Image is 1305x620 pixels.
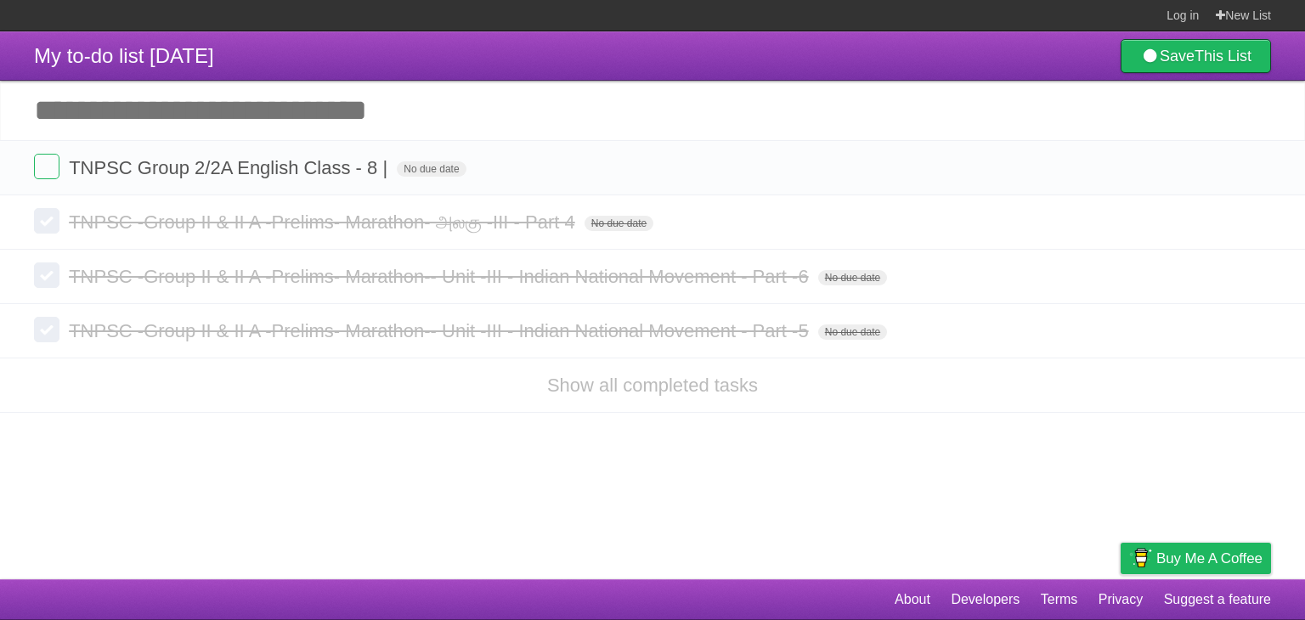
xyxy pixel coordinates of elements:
[69,211,579,233] span: TNPSC -Group II & II A -Prelims- Marathon- அலகு -III - Part 4
[34,154,59,179] label: Done
[585,216,653,231] span: No due date
[895,583,930,616] a: About
[1129,544,1152,572] img: Buy me a coffee
[951,583,1020,616] a: Developers
[1121,543,1271,574] a: Buy me a coffee
[1099,583,1143,616] a: Privacy
[1195,48,1251,65] b: This List
[34,317,59,342] label: Done
[818,324,887,340] span: No due date
[34,44,214,67] span: My to-do list [DATE]
[1041,583,1078,616] a: Terms
[69,157,392,178] span: TNPSC Group 2/2A English Class - 8 |
[69,266,813,287] span: TNPSC -Group II & II A -Prelims- Marathon-- Unit -III - Indian National Movement - Part -6
[34,262,59,288] label: Done
[69,320,813,341] span: TNPSC -Group II & II A -Prelims- Marathon-- Unit -III - Indian National Movement - Part -5
[547,375,758,396] a: Show all completed tasks
[1164,583,1271,616] a: Suggest a feature
[34,208,59,234] label: Done
[818,270,887,285] span: No due date
[1156,544,1263,573] span: Buy me a coffee
[1121,39,1271,73] a: SaveThis List
[397,161,466,177] span: No due date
